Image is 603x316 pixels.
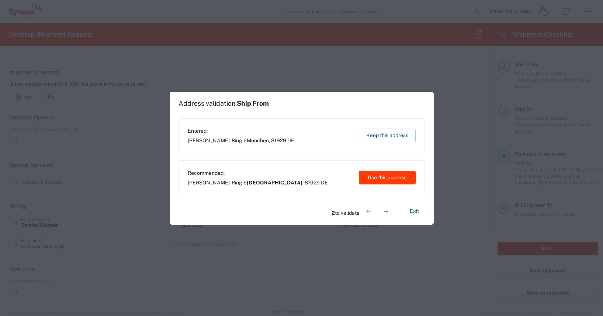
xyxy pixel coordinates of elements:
[359,129,416,142] button: Keep this address
[179,99,269,108] h1: Address validation:
[188,170,328,176] span: Recommended:
[321,180,328,186] span: DE
[359,171,416,184] button: Use this address
[247,180,302,186] span: [GEOGRAPHIC_DATA]
[404,205,425,218] button: Exit
[188,128,294,134] span: Entered:
[237,99,269,107] span: Ship From
[247,137,269,143] span: Munchen
[332,210,335,216] span: 2
[305,180,320,186] span: 81929
[332,203,395,220] div: to validate
[271,137,286,143] span: 81929
[188,137,294,144] span: [PERSON_NAME]-Ring 6 ,
[188,179,328,186] span: [PERSON_NAME]-Ring 6 ,
[287,137,294,143] span: DE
